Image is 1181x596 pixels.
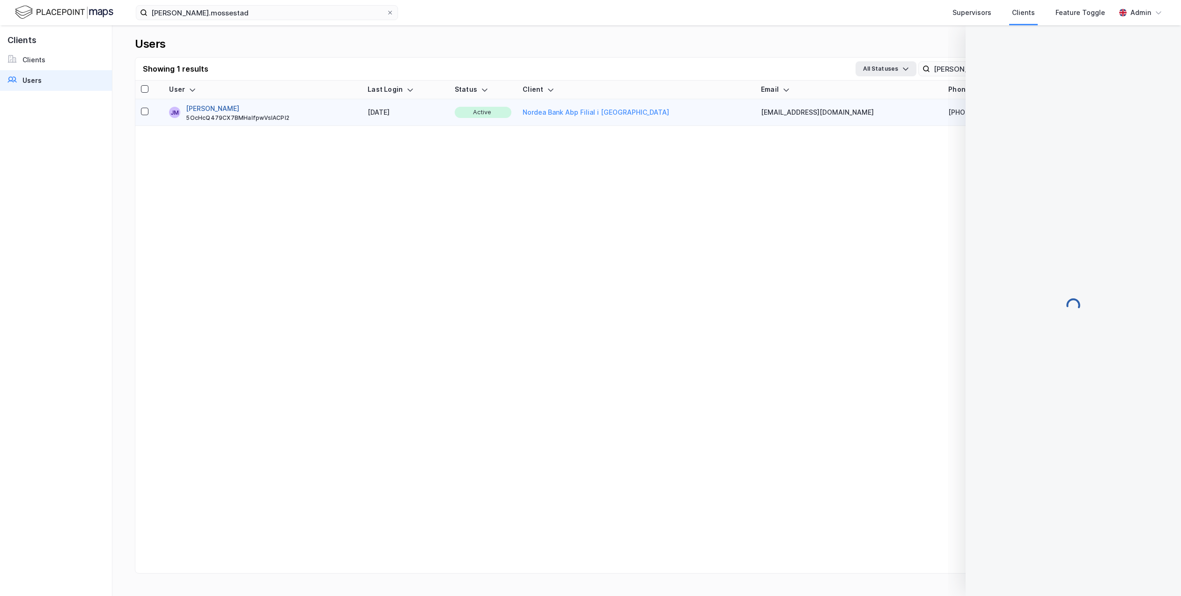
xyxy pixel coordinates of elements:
[368,85,443,94] div: Last Login
[15,4,113,21] img: logo.f888ab2527a4732fd821a326f86c7f29.svg
[1130,7,1151,18] div: Admin
[186,114,356,122] div: 5OcHcQ479CX7BMHaIfpwVsIACPI2
[148,6,386,20] input: Search by companies and user names
[169,85,356,94] div: User
[135,37,166,52] div: Users
[761,85,937,94] div: Email
[170,107,179,118] div: JM
[930,62,1059,76] input: Search user by name, email or client
[22,75,42,86] div: Users
[952,7,991,18] div: Supervisors
[856,61,916,76] button: All Statuses
[143,63,208,74] div: Showing 1 results
[186,103,239,114] button: [PERSON_NAME]
[1056,7,1105,18] div: Feature Toggle
[523,107,669,118] button: Nordea Bank Abp Filial i [GEOGRAPHIC_DATA]
[455,85,511,94] div: Status
[1134,551,1181,596] div: Widżet czatu
[523,85,750,94] div: Client
[22,54,45,66] div: Clients
[1134,551,1181,596] iframe: Chat Widget
[1066,298,1081,313] img: spinner.a6d8c91a73a9ac5275cf975e30b51cfb.svg
[948,107,1046,118] div: [PHONE_NUMBER]
[948,85,1046,94] div: Phone Number
[362,99,449,126] td: [DATE]
[755,99,943,126] td: [EMAIL_ADDRESS][DOMAIN_NAME]
[1012,7,1035,18] div: Clients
